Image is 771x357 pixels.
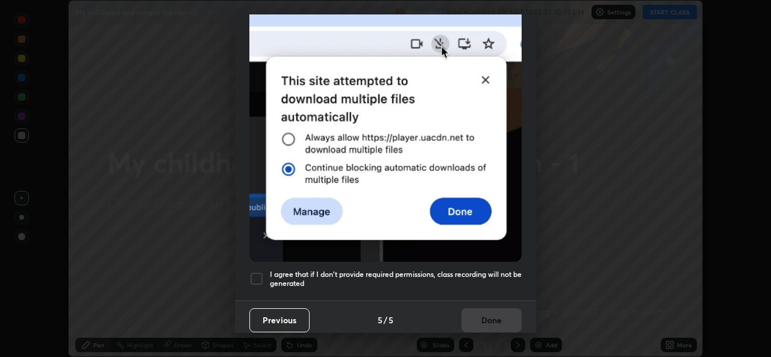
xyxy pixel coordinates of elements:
button: Previous [249,308,310,332]
h4: / [384,314,387,326]
h4: 5 [389,314,393,326]
h5: I agree that if I don't provide required permissions, class recording will not be generated [270,270,522,288]
h4: 5 [378,314,382,326]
